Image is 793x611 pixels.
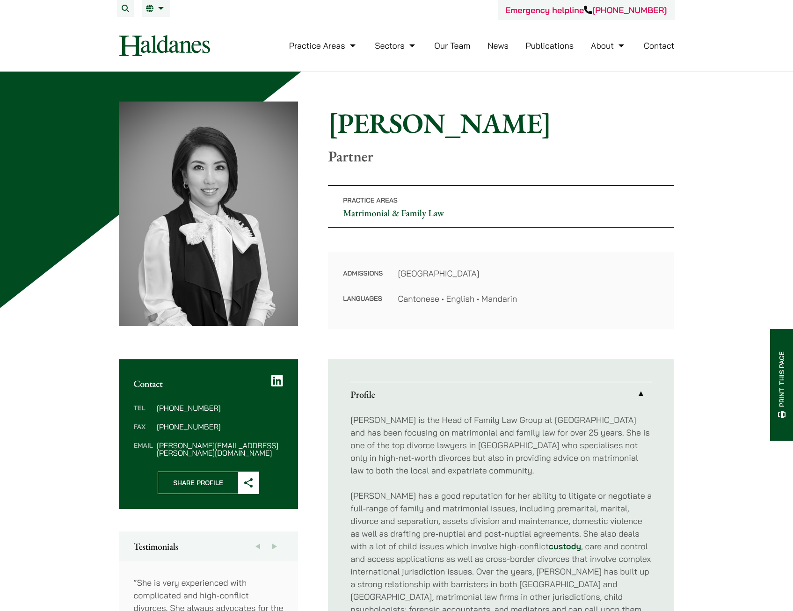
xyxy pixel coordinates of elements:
[644,40,675,51] a: Contact
[146,5,166,12] a: EN
[343,267,383,292] dt: Admissions
[328,106,674,140] h1: [PERSON_NAME]
[343,196,398,204] span: Practice Areas
[158,472,259,494] button: Share Profile
[328,147,674,165] p: Partner
[134,423,153,442] dt: Fax
[158,472,238,494] span: Share Profile
[271,374,283,387] a: LinkedIn
[398,267,659,280] dd: [GEOGRAPHIC_DATA]
[134,378,284,389] h2: Contact
[398,292,659,305] dd: Cantonese • English • Mandarin
[343,292,383,305] dt: Languages
[375,40,417,51] a: Sectors
[487,40,509,51] a: News
[343,207,444,219] a: Matrimonial & Family Law
[249,531,266,561] button: Previous
[526,40,574,51] a: Publications
[434,40,470,51] a: Our Team
[157,423,283,430] dd: [PHONE_NUMBER]
[134,442,153,457] dt: Email
[289,40,358,51] a: Practice Areas
[350,414,652,477] p: [PERSON_NAME] is the Head of Family Law Group at [GEOGRAPHIC_DATA] and has been focusing on matri...
[266,531,283,561] button: Next
[591,40,626,51] a: About
[134,404,153,423] dt: Tel
[549,541,581,552] a: custody
[157,442,283,457] dd: [PERSON_NAME][EMAIL_ADDRESS][PERSON_NAME][DOMAIN_NAME]
[157,404,283,412] dd: [PHONE_NUMBER]
[134,541,284,552] h2: Testimonials
[119,35,210,56] img: Logo of Haldanes
[350,382,652,407] a: Profile
[505,5,667,15] a: Emergency helpline[PHONE_NUMBER]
